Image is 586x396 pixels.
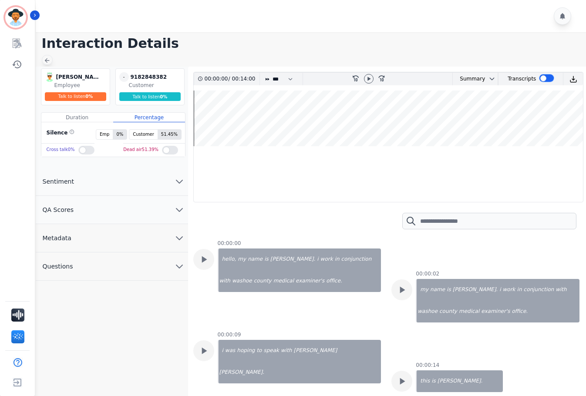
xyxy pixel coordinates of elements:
div: with [219,270,231,292]
div: with [555,279,567,301]
div: work [320,248,334,270]
h1: Interaction Details [42,36,586,51]
div: name [429,279,446,301]
div: this [417,370,431,392]
div: i [316,248,319,270]
div: Summary [453,73,485,85]
div: [PERSON_NAME] [293,340,338,362]
div: medical [458,301,480,322]
div: my [417,279,429,301]
span: Sentiment [36,177,81,186]
div: 00:00:09 [218,331,241,338]
div: county [253,270,273,292]
div: office. [511,301,579,322]
div: 00:00:02 [416,270,439,277]
div: i [219,340,224,362]
div: [PERSON_NAME]. [437,370,503,392]
div: 00:00:14 [416,362,439,369]
div: Talk to listen [45,92,107,101]
div: conjunction [340,248,373,270]
button: Metadata chevron down [36,224,188,252]
div: my [237,248,247,270]
button: Sentiment chevron down [36,168,188,196]
svg: chevron down [174,176,185,187]
div: in [334,248,340,270]
svg: chevron down [174,261,185,272]
span: 0 % [160,94,167,99]
div: 9182848382 [131,72,174,82]
span: Emp [96,130,113,139]
div: with [280,340,293,362]
span: Questions [36,262,80,271]
div: washoe [231,270,253,292]
div: washoe [417,301,438,322]
button: QA Scores chevron down [36,196,188,224]
div: / [205,73,258,85]
div: in [516,279,523,301]
div: i [498,279,502,301]
div: hello, [219,248,237,270]
span: - [119,72,129,82]
span: Customer [129,130,158,139]
div: office. [325,270,381,292]
div: Dead air 51.39 % [123,144,158,156]
div: Employee [54,82,108,89]
div: [PERSON_NAME] Israel [56,72,100,82]
div: Customer [129,82,182,89]
div: examiner's [295,270,325,292]
div: hoping [236,340,256,362]
button: chevron down [485,75,495,82]
div: 00:00:00 [205,73,229,85]
span: 51.45 % [158,130,181,139]
svg: chevron down [174,205,185,215]
button: Questions chevron down [36,252,188,281]
div: work [502,279,516,301]
div: speak [263,340,280,362]
div: Cross talk 0 % [47,144,75,156]
svg: chevron down [174,233,185,243]
div: [PERSON_NAME]. [219,362,381,383]
div: medical [273,270,295,292]
div: Silence [45,129,75,140]
div: name [247,248,263,270]
div: is [446,279,452,301]
div: examiner's [480,301,511,322]
div: county [438,301,458,322]
div: [PERSON_NAME]. [452,279,499,301]
span: Metadata [36,234,78,242]
div: is [263,248,269,270]
span: QA Scores [36,205,81,214]
svg: chevron down [488,75,495,82]
div: Transcripts [508,73,536,85]
div: to [256,340,263,362]
div: conjunction [523,279,555,301]
div: Percentage [113,113,185,122]
div: 00:00:00 [218,240,241,247]
div: Talk to listen [119,92,181,101]
span: 0 % [113,130,127,139]
span: 0 % [85,94,93,99]
div: Duration [41,113,113,122]
div: [PERSON_NAME]. [269,248,317,270]
div: 00:14:00 [230,73,254,85]
img: download audio [569,75,577,83]
img: Bordered avatar [5,7,26,28]
div: was [224,340,236,362]
div: is [431,370,437,392]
